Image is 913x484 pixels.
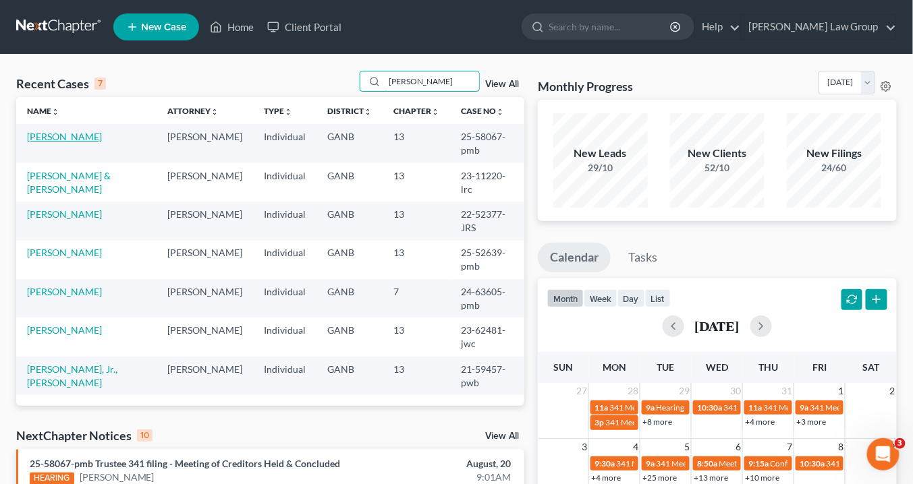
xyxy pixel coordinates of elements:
td: 25-58067-pmb [450,124,524,162]
td: Individual [253,357,316,395]
td: [PERSON_NAME] [157,357,253,395]
td: GANB [316,124,383,162]
td: 23-11220-lrc [450,163,524,202]
td: GANB [316,163,383,202]
a: Calendar [538,243,611,272]
div: 29/10 [553,161,648,175]
button: week [584,289,617,307]
span: 9a [646,402,655,413]
span: 11a [594,402,608,413]
td: 13 [383,357,450,395]
a: Home [203,15,260,39]
span: New Case [141,22,186,32]
iframe: Intercom live chat [867,438,900,471]
span: 27 [575,383,588,399]
span: 4 [632,439,640,455]
a: [PERSON_NAME] [27,208,102,220]
td: GANB [316,357,383,395]
td: 23-62481-jwc [450,317,524,356]
i: unfold_more [496,108,504,116]
div: 7 [94,78,106,90]
a: Attorneyunfold_more [167,106,219,116]
span: 2 [889,383,897,399]
a: [PERSON_NAME] Law Group [742,15,896,39]
span: Meeting for [PERSON_NAME] [719,458,825,468]
span: Mon [603,361,626,373]
div: 52/10 [670,161,765,175]
span: Sat [862,361,879,373]
td: Individual [253,241,316,279]
a: 25-58067-pmb Trustee 341 filing - Meeting of Creditors Held & Concluded [30,458,340,469]
td: [PERSON_NAME] [157,241,253,279]
button: day [617,289,645,307]
td: 13 [383,317,450,356]
span: Tue [657,361,675,373]
td: GANB [316,279,383,317]
button: month [547,289,584,307]
td: [PERSON_NAME] [157,279,253,317]
span: 7 [785,439,794,455]
span: Thu [758,361,778,373]
span: Fri [812,361,827,373]
i: unfold_more [284,108,292,116]
td: [PERSON_NAME] [157,202,253,240]
span: Wed [706,361,728,373]
a: [PERSON_NAME] [80,471,155,484]
div: August, 20 [360,457,511,471]
td: 13 [383,124,450,162]
input: Search by name... [385,71,479,91]
h3: Monthly Progress [538,78,634,94]
a: +4 more [745,417,775,427]
span: 3 [580,439,588,455]
span: Hearing for [PERSON_NAME] [656,402,761,413]
a: +10 more [745,473,779,483]
span: 10:30a [697,402,722,413]
div: New Clients [670,146,765,161]
i: unfold_more [211,108,219,116]
div: New Leads [553,146,648,161]
a: View All [485,80,519,89]
span: 3p [594,417,604,427]
div: 24/60 [787,161,881,175]
a: +3 more [796,417,826,427]
div: New Filings [787,146,881,161]
td: [PERSON_NAME] [157,317,253,356]
span: 341 Meeting for [PERSON_NAME] [609,402,731,413]
a: Chapterunfold_more [393,106,439,116]
span: 9a [800,402,808,413]
td: 13 [383,202,450,240]
a: +8 more [642,417,672,427]
a: [PERSON_NAME] [27,131,102,142]
a: [PERSON_NAME] [27,286,102,297]
div: Recent Cases [16,75,106,92]
td: 25-52639-pmb [450,241,524,279]
span: 341 Meeting for [PERSON_NAME] [656,458,777,468]
span: 8:50a [697,458,717,468]
a: Tasks [617,243,670,272]
td: 24-63605-pmb [450,279,524,317]
button: list [645,289,671,307]
a: View All [485,431,519,441]
td: Individual [253,317,316,356]
td: 13 [383,163,450,202]
h2: [DATE] [695,319,740,333]
i: unfold_more [51,108,59,116]
span: 9a [646,458,655,468]
td: Individual [253,202,316,240]
td: Individual [253,124,316,162]
a: +13 more [694,473,728,483]
span: 9:15a [748,458,769,468]
a: Typeunfold_more [264,106,292,116]
td: Individual [253,279,316,317]
td: 21-59457-pwb [450,357,524,395]
a: +4 more [591,473,621,483]
div: NextChapter Notices [16,427,153,444]
td: [PERSON_NAME] [157,124,253,162]
td: 13 [383,241,450,279]
i: unfold_more [364,108,372,116]
span: 10:30a [800,458,825,468]
span: 1 [837,383,845,399]
span: 29 [677,383,691,399]
a: Nameunfold_more [27,106,59,116]
span: 30 [729,383,742,399]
